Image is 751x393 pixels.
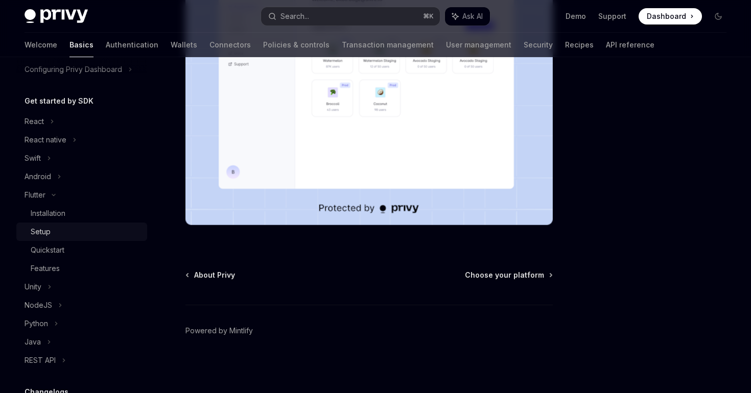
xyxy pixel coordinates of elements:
[25,317,48,330] div: Python
[31,226,51,238] div: Setup
[186,270,235,280] a: About Privy
[194,270,235,280] span: About Privy
[16,204,147,223] a: Installation
[25,299,52,311] div: NodeJS
[647,11,686,21] span: Dashboard
[598,11,626,21] a: Support
[465,270,552,280] a: Choose your platform
[25,33,57,57] a: Welcome
[25,336,41,348] div: Java
[565,33,594,57] a: Recipes
[462,11,483,21] span: Ask AI
[606,33,654,57] a: API reference
[31,244,64,256] div: Quickstart
[25,95,93,107] h5: Get started by SDK
[445,7,490,26] button: Ask AI
[25,189,45,201] div: Flutter
[465,270,544,280] span: Choose your platform
[342,33,434,57] a: Transaction management
[106,33,158,57] a: Authentication
[710,8,726,24] button: Toggle dark mode
[69,33,93,57] a: Basics
[446,33,511,57] a: User management
[280,10,309,22] div: Search...
[209,33,251,57] a: Connectors
[25,152,41,164] div: Swift
[25,281,41,293] div: Unity
[31,207,65,219] div: Installation
[263,33,330,57] a: Policies & controls
[171,33,197,57] a: Wallets
[25,170,51,183] div: Android
[423,12,434,20] span: ⌘ K
[25,134,66,146] div: React native
[16,223,147,241] a: Setup
[16,241,147,259] a: Quickstart
[566,11,586,21] a: Demo
[25,354,56,366] div: REST API
[16,259,147,278] a: Features
[25,9,88,23] img: dark logo
[524,33,553,57] a: Security
[25,115,44,128] div: React
[639,8,702,24] a: Dashboard
[185,326,253,336] a: Powered by Mintlify
[261,7,439,26] button: Search...⌘K
[31,262,60,275] div: Features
